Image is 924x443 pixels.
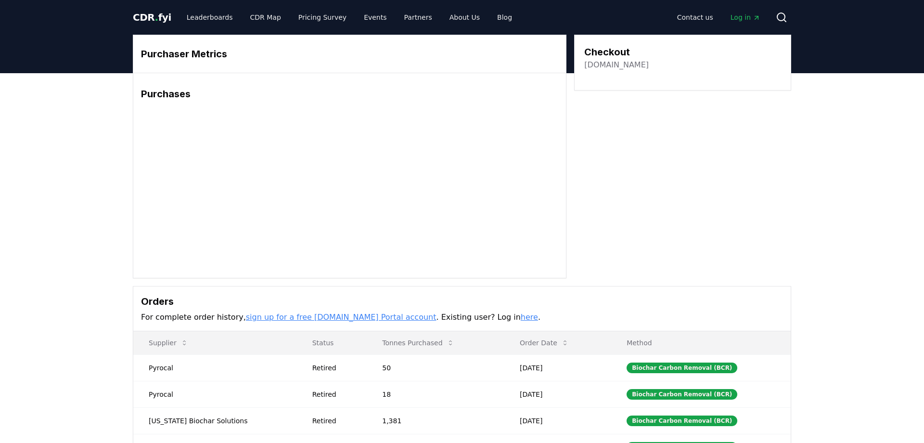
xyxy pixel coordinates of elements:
[312,416,359,426] div: Retired
[731,13,760,22] span: Log in
[155,12,158,23] span: .
[179,9,520,26] nav: Main
[243,9,289,26] a: CDR Map
[584,45,649,59] h3: Checkout
[179,9,241,26] a: Leaderboards
[669,9,768,26] nav: Main
[367,354,504,381] td: 50
[312,363,359,373] div: Retired
[141,47,558,61] h3: Purchaser Metrics
[141,312,783,323] p: For complete order history, . Existing user? Log in .
[442,9,488,26] a: About Us
[397,9,440,26] a: Partners
[512,333,577,352] button: Order Date
[504,407,611,434] td: [DATE]
[141,87,558,101] h3: Purchases
[291,9,354,26] a: Pricing Survey
[367,407,504,434] td: 1,381
[367,381,504,407] td: 18
[627,416,737,426] div: Biochar Carbon Removal (BCR)
[627,389,737,400] div: Biochar Carbon Removal (BCR)
[374,333,462,352] button: Tonnes Purchased
[133,407,297,434] td: [US_STATE] Biochar Solutions
[133,354,297,381] td: Pyrocal
[141,333,196,352] button: Supplier
[356,9,394,26] a: Events
[627,363,737,373] div: Biochar Carbon Removal (BCR)
[305,338,359,348] p: Status
[141,294,783,309] h3: Orders
[489,9,520,26] a: Blog
[504,354,611,381] td: [DATE]
[584,59,649,71] a: [DOMAIN_NAME]
[133,381,297,407] td: Pyrocal
[619,338,783,348] p: Method
[133,12,171,23] span: CDR fyi
[133,11,171,24] a: CDR.fyi
[312,390,359,399] div: Retired
[669,9,721,26] a: Contact us
[521,313,538,322] a: here
[723,9,768,26] a: Log in
[504,381,611,407] td: [DATE]
[246,313,436,322] a: sign up for a free [DOMAIN_NAME] Portal account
